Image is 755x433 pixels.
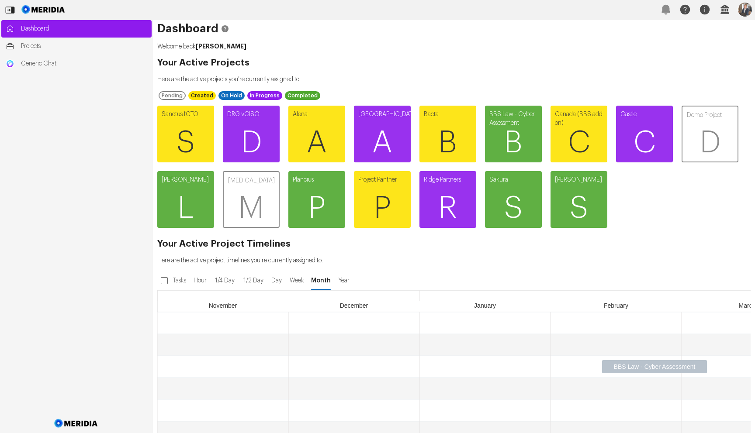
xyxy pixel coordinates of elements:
a: Ridge PartnersR [419,171,476,228]
span: C [551,117,607,169]
a: CastleC [616,106,673,162]
span: 1/4 Day [213,276,237,285]
p: Welcome back . [157,42,751,51]
span: M [224,182,279,234]
h2: Your Active Projects [157,58,751,67]
span: L [157,182,214,234]
span: D [682,117,738,169]
img: Generic Chat [6,59,14,68]
a: [PERSON_NAME]L [157,171,214,228]
span: Hour [192,276,208,285]
span: A [354,117,411,169]
a: [MEDICAL_DATA]M [223,171,280,228]
span: Dashboard [21,24,147,33]
span: Day [270,276,283,285]
a: BBS Law - Cyber AssessmentB [485,106,542,162]
p: Here are the active projects you're currently assigned to. [157,75,751,84]
span: D [223,117,280,169]
span: C [616,117,673,169]
a: Project PantherP [354,171,411,228]
span: Year [336,276,352,285]
h1: Dashboard [157,24,751,33]
div: Created [188,91,216,100]
a: DRG vCISOD [223,106,280,162]
span: R [419,182,476,234]
a: PlanciusP [288,171,345,228]
a: BactaB [419,106,476,162]
div: Completed [285,91,320,100]
span: 1/2 Day [241,276,265,285]
a: Projects [1,38,152,55]
a: Dashboard [1,20,152,38]
a: Canada (BBS add on)C [551,106,607,162]
span: Week [287,276,306,285]
span: P [288,182,345,234]
span: Generic Chat [21,59,147,68]
h2: Your Active Project Timelines [157,240,751,248]
span: S [485,182,542,234]
img: Profile Icon [738,3,752,17]
label: Tasks [171,273,190,289]
div: In Progress [247,91,282,100]
div: Pending [159,91,186,100]
a: SakuraS [485,171,542,228]
a: Generic ChatGeneric Chat [1,55,152,72]
div: On Hold [218,91,245,100]
a: Demo ProjectD [682,106,738,162]
span: S [157,117,214,169]
strong: [PERSON_NAME] [196,43,246,49]
span: S [551,182,607,234]
span: B [419,117,476,169]
a: [PERSON_NAME]S [551,171,607,228]
span: B [485,117,542,169]
a: [GEOGRAPHIC_DATA]A [354,106,411,162]
a: AlenaA [288,106,345,162]
span: Month [310,276,332,285]
p: Here are the active project timelines you're currently assigned to. [157,256,751,265]
span: A [288,117,345,169]
a: Sanctus fCTOS [157,106,214,162]
span: Projects [21,42,147,51]
img: Meridia Logo [53,414,100,433]
span: P [354,182,411,234]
